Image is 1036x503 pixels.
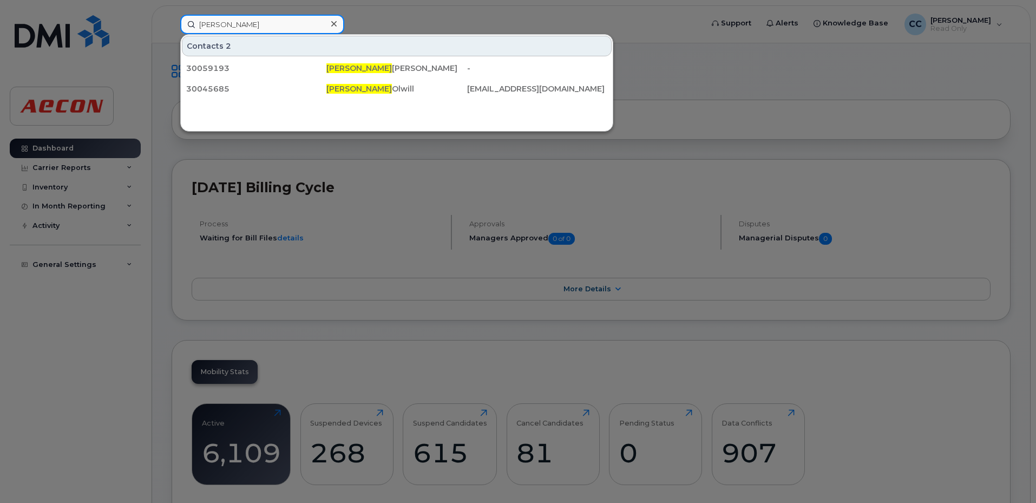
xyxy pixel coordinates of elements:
[467,63,607,74] div: -
[182,58,612,78] a: 30059193[PERSON_NAME][PERSON_NAME]-
[186,63,326,74] div: 30059193
[467,83,607,94] div: [EMAIL_ADDRESS][DOMAIN_NAME]
[226,41,231,51] span: 2
[326,83,467,94] div: Olwill
[326,63,467,74] div: [PERSON_NAME]
[326,63,392,73] span: [PERSON_NAME]
[186,83,326,94] div: 30045685
[182,36,612,56] div: Contacts
[326,84,392,94] span: [PERSON_NAME]
[182,79,612,99] a: 30045685[PERSON_NAME]Olwill[EMAIL_ADDRESS][DOMAIN_NAME]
